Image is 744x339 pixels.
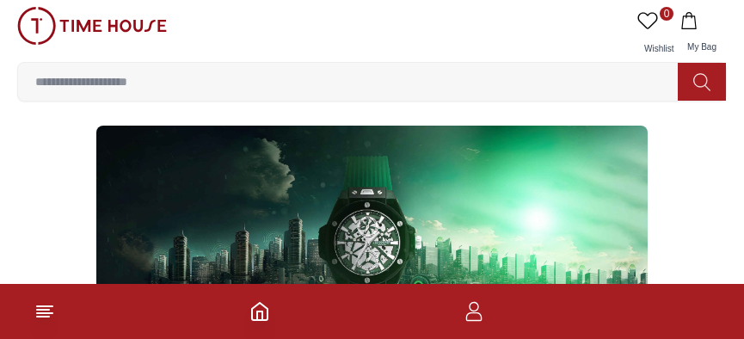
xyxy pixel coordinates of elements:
[660,7,673,21] span: 0
[637,44,680,53] span: Wishlist
[677,7,727,62] button: My Bag
[17,7,167,45] img: ...
[249,301,270,322] a: Home
[680,42,723,52] span: My Bag
[634,7,677,62] a: 0Wishlist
